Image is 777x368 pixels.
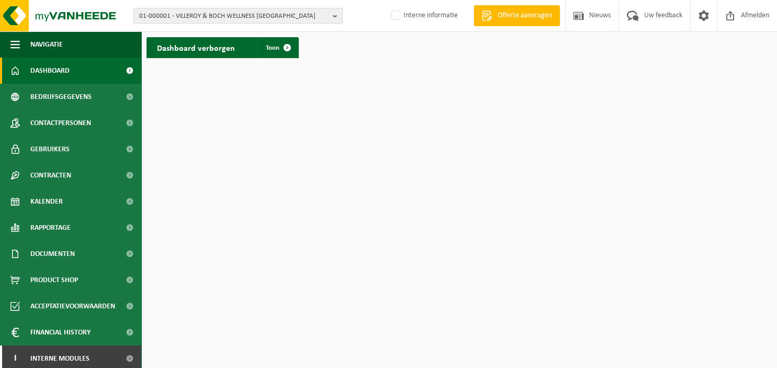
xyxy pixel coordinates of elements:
[30,162,71,188] span: Contracten
[30,58,70,84] span: Dashboard
[139,8,329,24] span: 01-000001 - VILLEROY & BOCH WELLNESS [GEOGRAPHIC_DATA]
[30,110,91,136] span: Contactpersonen
[389,8,458,24] label: Interne informatie
[30,136,70,162] span: Gebruikers
[257,37,298,58] a: Toon
[266,44,279,51] span: Toon
[30,31,63,58] span: Navigatie
[147,37,245,58] h2: Dashboard verborgen
[133,8,343,24] button: 01-000001 - VILLEROY & BOCH WELLNESS [GEOGRAPHIC_DATA]
[30,84,92,110] span: Bedrijfsgegevens
[30,188,63,215] span: Kalender
[30,319,91,345] span: Financial History
[30,215,71,241] span: Rapportage
[30,241,75,267] span: Documenten
[30,293,115,319] span: Acceptatievoorwaarden
[495,10,555,21] span: Offerte aanvragen
[30,267,78,293] span: Product Shop
[474,5,560,26] a: Offerte aanvragen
